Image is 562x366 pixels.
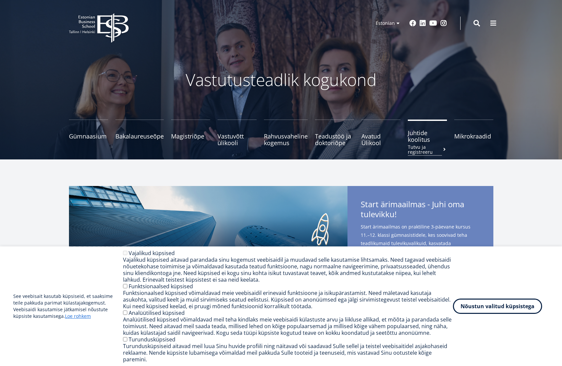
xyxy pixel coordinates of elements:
[115,120,164,146] a: Bakalaureuseõpe
[65,313,91,320] a: Loe rohkem
[69,133,108,139] span: Gümnaasium
[123,290,453,310] div: Funktsionaalsed küpsised võimaldavad meie veebisaidil erinevaid funktsioone ja isikupärastamist. ...
[409,20,416,27] a: Facebook
[429,20,437,27] a: Youtube
[361,133,401,146] span: Avatud Ülikool
[218,133,257,146] span: Vastuvõtt ülikooli
[264,133,308,146] span: Rahvusvaheline kogemus
[171,120,210,146] a: Magistriõpe
[129,309,185,317] label: Analüütilised küpsised
[454,133,493,139] span: Mikrokraadid
[419,20,426,27] a: Linkedin
[129,283,193,290] label: Funktsionaalsed küpsised
[69,186,347,312] img: Start arimaailmas
[361,199,480,221] span: Start ärimaailmas - Juhi oma
[361,209,397,219] span: tulevikku!
[315,133,354,146] span: Teadustöö ja doktoriõpe
[454,120,493,146] a: Mikrokraadid
[123,256,453,283] div: Vajalikud küpsised aitavad parandada sinu kogemust veebisaidil ja muudavad selle kasutamise lihts...
[123,343,453,363] div: Turundusküpsiseid aitavad meil luua Sinu huvide profiili ning näitavad või saadavad Sulle sellel ...
[115,133,164,139] span: Bakalaureuseõpe
[13,293,123,320] p: See veebisait kasutab küpsiseid, et saaksime teile pakkuda parimat külastajakogemust. Veebisaidi ...
[440,20,447,27] a: Instagram
[408,130,447,143] span: Juhtide koolitus
[315,120,354,146] a: Teadustöö ja doktoriõpe
[453,299,542,314] button: Nõustun valitud küpsistega
[129,336,175,343] label: Turundusküpsised
[129,249,175,257] label: Vajalikud küpsised
[408,120,447,146] a: Juhtide koolitusTutvu ja registreeru
[264,120,308,146] a: Rahvusvaheline kogemus
[105,70,457,90] p: Vastutusteadlik kogukond
[361,223,480,264] span: Start ärimaailmas on praktiline 3-päevane kursus 11.–12. klassi gümnasistidele, kes soovivad teha...
[408,144,447,154] small: Tutvu ja registreeru
[69,120,108,146] a: Gümnaasium
[171,133,210,139] span: Magistriõpe
[361,120,401,146] a: Avatud Ülikool
[218,120,257,146] a: Vastuvõtt ülikooli
[123,316,453,336] div: Analüütilised küpsised võimaldavad meil teha kindlaks meie veebisaidi külastuste arvu ja liikluse...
